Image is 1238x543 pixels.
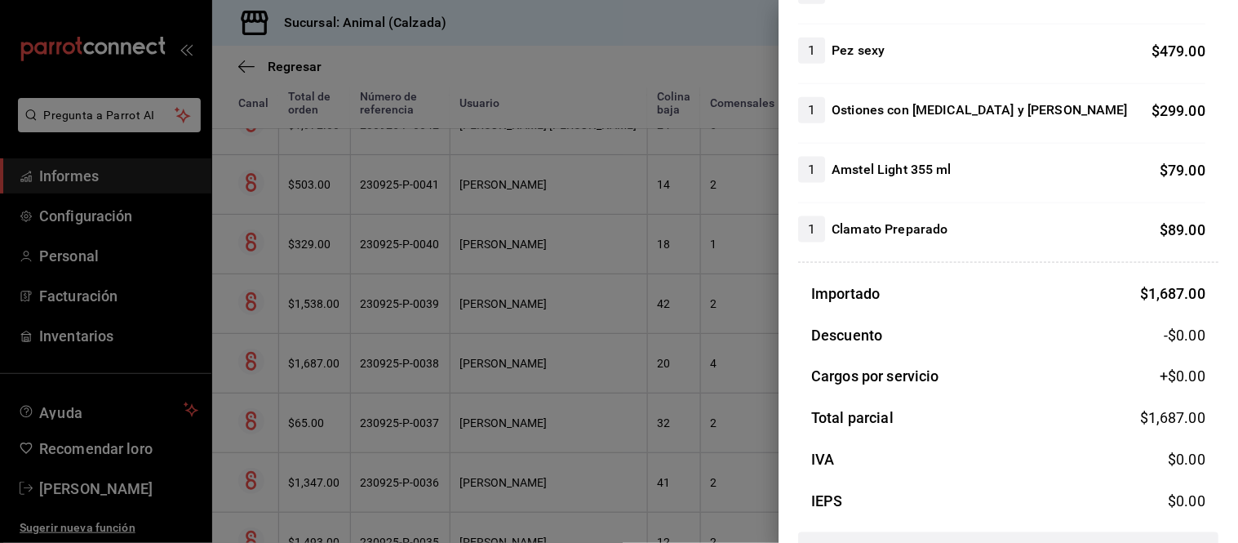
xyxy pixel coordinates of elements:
[1160,162,1168,179] font: $
[1151,102,1160,119] font: $
[1168,493,1176,510] font: $
[811,493,843,510] font: IEPS
[808,221,815,237] font: 1
[1148,285,1205,302] font: 1,687.00
[808,162,815,177] font: 1
[808,102,815,118] font: 1
[811,368,939,385] font: Cargos por servicio
[1168,162,1205,179] font: 79.00
[811,285,880,302] font: Importado
[832,162,952,177] font: Amstel Light 355 ml
[1140,410,1148,427] font: $
[1160,42,1205,60] font: 479.00
[1140,285,1148,302] font: $
[1151,42,1160,60] font: $
[1160,221,1168,238] font: $
[1164,327,1205,344] font: -$0.00
[1148,410,1205,427] font: 1,687.00
[1176,452,1205,469] font: 0.00
[1160,368,1176,385] font: +$
[811,410,894,427] font: Total parcial
[1160,102,1205,119] font: 299.00
[808,42,815,58] font: 1
[1176,368,1205,385] font: 0.00
[1168,221,1205,238] font: 89.00
[1176,493,1205,510] font: 0.00
[832,102,1128,118] font: Ostiones con [MEDICAL_DATA] y [PERSON_NAME]
[832,42,885,58] font: Pez sexy
[811,452,834,469] font: IVA
[832,221,947,237] font: Clamato Preparado
[1168,452,1176,469] font: $
[811,327,882,344] font: Descuento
